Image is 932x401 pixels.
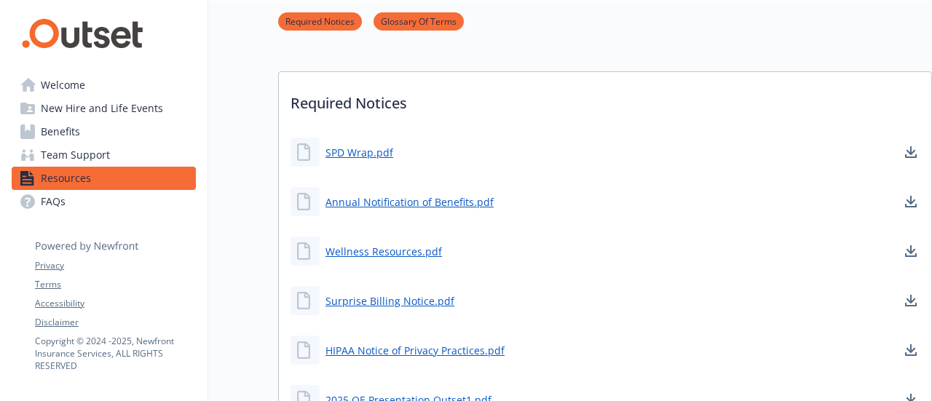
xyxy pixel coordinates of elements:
[902,193,920,210] a: download document
[278,14,362,28] a: Required Notices
[41,74,85,97] span: Welcome
[35,335,195,372] p: Copyright © 2024 - 2025 , Newfront Insurance Services, ALL RIGHTS RESERVED
[12,120,196,143] a: Benefits
[12,143,196,167] a: Team Support
[325,293,454,309] a: Surprise Billing Notice.pdf
[902,341,920,359] a: download document
[35,278,195,291] a: Terms
[35,316,195,329] a: Disclaimer
[902,292,920,309] a: download document
[279,72,931,126] p: Required Notices
[41,143,110,167] span: Team Support
[902,143,920,161] a: download document
[41,190,66,213] span: FAQs
[41,97,163,120] span: New Hire and Life Events
[12,74,196,97] a: Welcome
[325,194,494,210] a: Annual Notification of Benefits.pdf
[12,190,196,213] a: FAQs
[325,343,505,358] a: HIPAA Notice of Privacy Practices.pdf
[35,297,195,310] a: Accessibility
[35,259,195,272] a: Privacy
[325,244,442,259] a: Wellness Resources.pdf
[374,14,464,28] a: Glossary Of Terms
[902,242,920,260] a: download document
[325,145,393,160] a: SPD Wrap.pdf
[12,167,196,190] a: Resources
[41,120,80,143] span: Benefits
[41,167,91,190] span: Resources
[12,97,196,120] a: New Hire and Life Events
